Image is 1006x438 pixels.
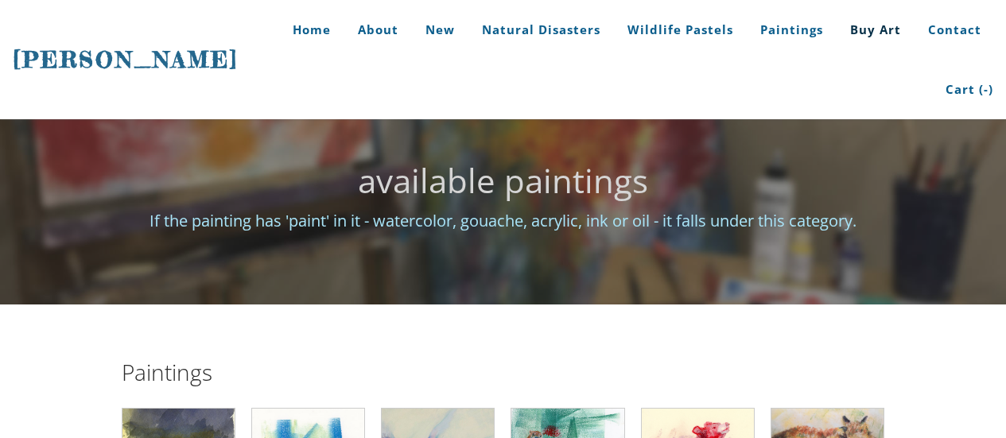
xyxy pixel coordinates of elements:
font: available paintings [358,157,648,203]
a: [PERSON_NAME] [13,45,239,75]
a: Cart (-) [934,60,993,119]
div: If the painting has 'paint' in it - watercolor, gouache, acrylic, ink or oil - it falls under thi... [122,209,885,233]
h2: Paintings [122,361,885,383]
span: [PERSON_NAME] [13,46,239,73]
span: - [984,81,989,97]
